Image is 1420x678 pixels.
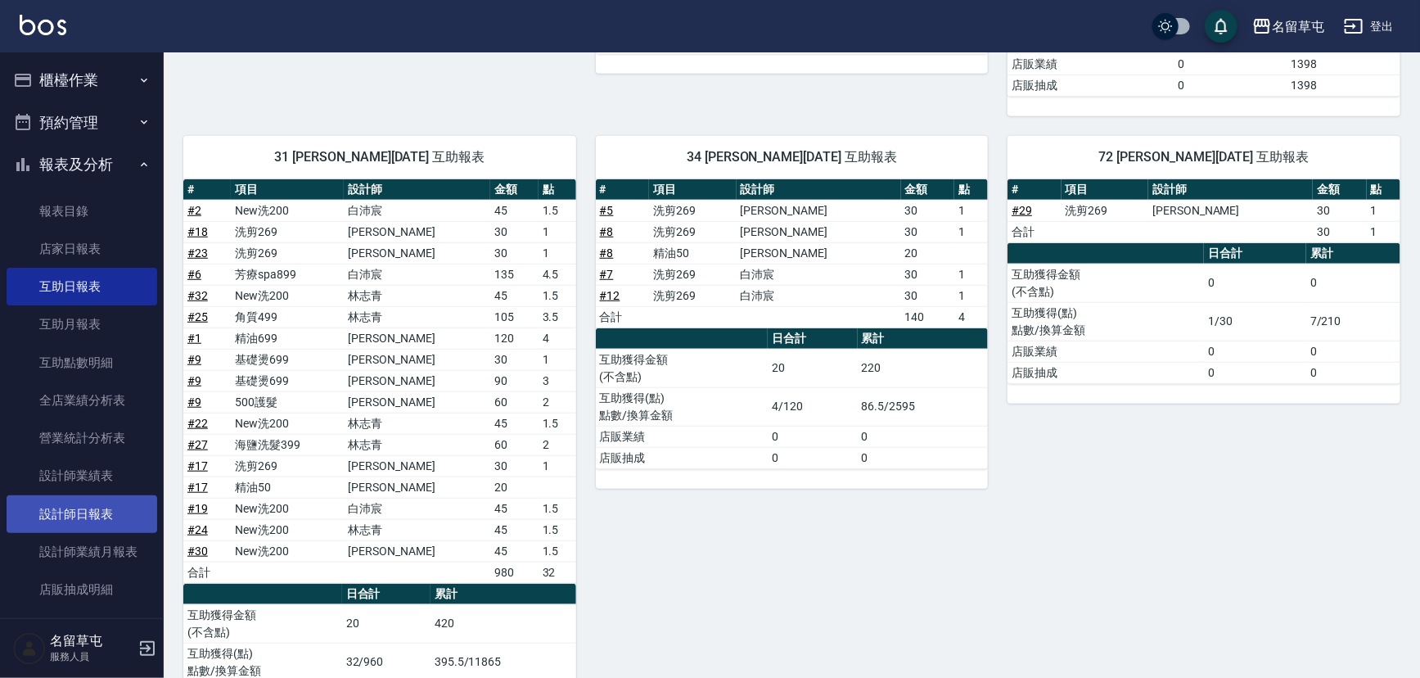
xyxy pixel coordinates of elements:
td: 1 [954,285,988,306]
td: 0 [1306,341,1400,362]
td: [PERSON_NAME] [344,477,490,498]
a: 互助月報表 [7,305,157,343]
td: 980 [490,562,538,583]
td: 420 [431,604,576,643]
td: 30 [901,200,954,221]
td: 洗剪269 [649,264,737,285]
a: 全店業績分析表 [7,382,157,419]
a: #17 [187,459,208,472]
td: 洗剪269 [649,200,737,221]
td: 30 [901,264,954,285]
td: 105 [490,306,538,328]
a: #24 [187,523,208,536]
td: [PERSON_NAME] [1148,200,1313,221]
td: 1 [1367,221,1400,242]
td: 30 [490,221,538,242]
td: 20 [490,477,538,498]
a: #19 [187,502,208,515]
td: 基礎燙699 [231,370,344,391]
td: [PERSON_NAME] [344,221,490,242]
td: 1.5 [539,200,576,221]
img: Logo [20,15,66,35]
a: 店販抽成明細 [7,571,157,608]
td: New洗200 [231,413,344,434]
td: 135 [490,264,538,285]
th: 累計 [858,328,989,350]
th: 點 [1367,179,1400,201]
td: 洗剪269 [1062,200,1149,221]
a: #9 [187,374,201,387]
td: 1 [954,264,988,285]
td: [PERSON_NAME] [344,349,490,370]
p: 服務人員 [50,649,133,664]
td: 0 [1204,264,1306,302]
th: 點 [539,179,576,201]
a: #17 [187,481,208,494]
td: 白沛宸 [344,498,490,519]
td: 合計 [183,562,231,583]
td: 1 [954,221,988,242]
td: 0 [1174,75,1287,96]
a: 收支分類明細表 [7,608,157,646]
a: 營業統計分析表 [7,419,157,457]
th: 日合計 [342,584,431,605]
td: 林志青 [344,519,490,540]
td: 1 [539,455,576,477]
th: 項目 [231,179,344,201]
td: 20 [768,349,858,387]
a: 設計師業績月報表 [7,533,157,571]
table: a dense table [596,179,989,328]
td: 互助獲得(點) 點數/換算金額 [596,387,769,426]
td: 1.5 [539,285,576,306]
a: #5 [600,204,614,217]
td: 0 [858,447,989,468]
th: 金額 [1313,179,1366,201]
a: 設計師日報表 [7,495,157,533]
button: 名留草屯 [1246,10,1331,43]
td: 互助獲得金額 (不含點) [596,349,769,387]
button: 櫃檯作業 [7,59,157,102]
td: 45 [490,285,538,306]
th: # [596,179,649,201]
td: 0 [1204,362,1306,383]
table: a dense table [596,328,989,469]
td: 30 [901,285,954,306]
button: 報表及分析 [7,143,157,186]
td: [PERSON_NAME] [737,242,901,264]
td: [PERSON_NAME] [737,221,901,242]
img: Person [13,632,46,665]
a: #22 [187,417,208,430]
th: 設計師 [737,179,901,201]
td: 3.5 [539,306,576,328]
a: #1 [187,332,201,345]
th: 金額 [490,179,538,201]
td: 1.5 [539,540,576,562]
a: #25 [187,310,208,323]
button: 登出 [1337,11,1400,42]
button: save [1205,10,1237,43]
td: 林志青 [344,306,490,328]
td: 白沛宸 [737,264,901,285]
a: #6 [187,268,201,281]
th: 日合計 [1204,243,1306,264]
td: 1/30 [1204,302,1306,341]
table: a dense table [183,179,576,584]
td: 45 [490,519,538,540]
th: 累計 [1306,243,1400,264]
a: 互助日報表 [7,268,157,305]
td: 店販抽成 [1008,362,1204,383]
td: [PERSON_NAME] [344,391,490,413]
a: 互助點數明細 [7,344,157,382]
td: 140 [901,306,954,328]
td: 互助獲得金額 (不含點) [183,604,342,643]
th: 金額 [901,179,954,201]
td: 1 [539,242,576,264]
td: 20 [901,242,954,264]
a: #9 [187,353,201,366]
td: 30 [490,349,538,370]
td: 0 [1306,362,1400,383]
td: 86.5/2595 [858,387,989,426]
a: #8 [600,246,614,260]
a: #7 [600,268,614,281]
td: 精油50 [649,242,737,264]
